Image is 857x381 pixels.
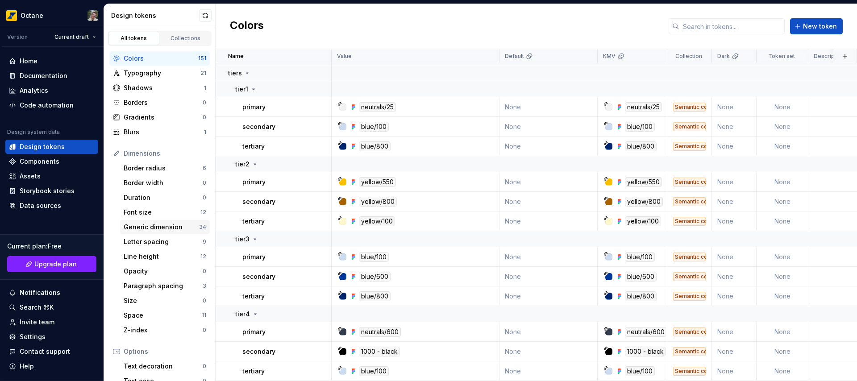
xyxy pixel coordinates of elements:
[5,69,98,83] a: Documentation
[717,53,730,60] p: Dark
[109,51,210,66] a: Colors151
[673,272,706,281] div: Semantic colors
[673,142,706,151] div: Semantic colors
[359,347,400,356] div: 1000 - black
[242,142,265,151] p: tertiary
[790,18,843,34] button: New token
[359,122,389,132] div: blue/100
[499,247,598,267] td: None
[200,209,206,216] div: 12
[712,267,757,286] td: None
[235,310,250,319] p: tier4
[124,237,203,246] div: Letter spacing
[499,172,598,192] td: None
[757,361,808,381] td: None
[625,177,662,187] div: yellow/550
[20,172,41,181] div: Assets
[124,252,200,261] div: Line height
[712,137,757,156] td: None
[625,291,657,301] div: blue/800
[87,10,98,21] img: Tiago
[120,220,210,234] a: Generic dimension34
[7,33,28,41] div: Version
[199,224,206,231] div: 34
[499,286,598,306] td: None
[499,117,598,137] td: None
[712,97,757,117] td: None
[359,197,397,207] div: yellow/800
[625,102,662,112] div: neutrals/25
[120,308,210,323] a: Space11
[203,282,206,290] div: 3
[673,217,706,226] div: Semantic colors
[814,53,845,60] p: Description
[230,18,264,34] h2: Colors
[242,367,265,376] p: tertiary
[112,35,156,42] div: All tokens
[124,347,206,356] div: Options
[120,359,210,373] a: Text decoration0
[20,186,75,195] div: Storybook stories
[337,53,352,60] p: Value
[242,347,275,356] p: secondary
[803,22,837,31] span: New token
[20,303,54,312] div: Search ⌘K
[235,85,248,94] p: tier1
[111,11,199,20] div: Design tokens
[242,217,265,226] p: tertiary
[124,296,203,305] div: Size
[712,117,757,137] td: None
[124,178,203,187] div: Border width
[603,53,616,60] p: KMV
[499,192,598,211] td: None
[673,122,706,131] div: Semantic colors
[20,142,65,151] div: Design tokens
[120,190,210,205] a: Duration0
[242,122,275,131] p: secondary
[203,238,206,245] div: 9
[20,86,48,95] div: Analytics
[203,268,206,275] div: 0
[200,253,206,260] div: 12
[50,31,100,43] button: Current draft
[202,312,206,319] div: 11
[109,110,210,124] a: Gradients0
[109,125,210,139] a: Blurs1
[120,279,210,293] a: Paragraph spacing3
[712,247,757,267] td: None
[20,347,70,356] div: Contact support
[2,6,102,25] button: OctaneTiago
[5,54,98,68] a: Home
[242,178,266,186] p: primary
[20,57,37,66] div: Home
[5,154,98,169] a: Components
[120,205,210,219] a: Font size12
[242,272,275,281] p: secondary
[712,192,757,211] td: None
[625,366,655,376] div: blue/100
[124,164,203,173] div: Border radius
[673,327,706,336] div: Semantic colors
[359,291,391,301] div: blue/800
[675,53,702,60] p: Collection
[359,366,389,376] div: blue/100
[109,66,210,80] a: Typography21
[673,292,706,301] div: Semantic colors
[757,172,808,192] td: None
[198,55,206,62] div: 151
[359,252,389,262] div: blue/100
[124,113,203,122] div: Gradients
[757,342,808,361] td: None
[712,286,757,306] td: None
[757,267,808,286] td: None
[200,70,206,77] div: 21
[673,103,706,112] div: Semantic colors
[359,327,401,337] div: neutrals/600
[5,169,98,183] a: Assets
[109,95,210,110] a: Borders0
[242,327,266,336] p: primary
[203,363,206,370] div: 0
[625,216,661,226] div: yellow/100
[5,140,98,154] a: Design tokens
[124,282,203,290] div: Paragraph spacing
